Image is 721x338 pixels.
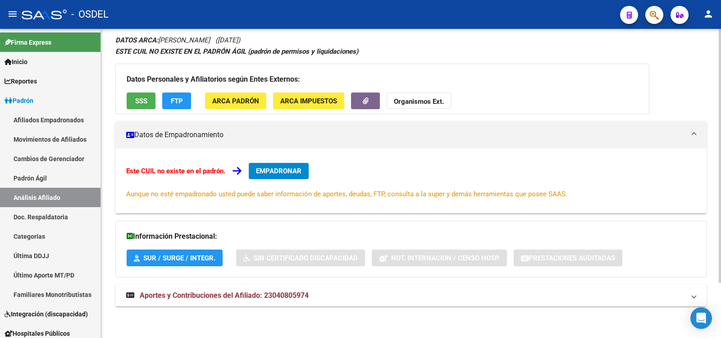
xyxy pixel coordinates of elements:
button: FTP [162,93,191,109]
button: ARCA Impuestos [273,93,344,109]
button: EMPADRONAR [249,163,309,179]
span: Not. Internacion / Censo Hosp. [391,254,500,262]
button: Organismos Ext. [387,93,451,109]
span: ARCA Impuestos [280,97,337,105]
h3: Datos Personales y Afiliatorios según Entes Externos: [127,73,638,86]
span: [PERSON_NAME] [115,36,210,44]
span: Padrón [5,96,33,106]
span: SUR / SURGE / INTEGR. [143,254,215,262]
span: ARCA Padrón [212,97,259,105]
mat-panel-title: Datos de Empadronamiento [126,130,685,140]
mat-expansion-panel-header: Datos de Empadronamiento [115,121,707,148]
button: SUR / SURGE / INTEGR. [127,250,223,266]
div: Open Intercom Messenger [690,307,712,329]
h3: Información Prestacional: [127,230,695,243]
mat-icon: menu [7,9,18,19]
button: Not. Internacion / Censo Hosp. [372,250,507,266]
mat-icon: person [703,9,714,19]
span: Aunque no esté empadronado usted puede saber información de aportes, deudas, FTP, consulta a la s... [126,190,567,198]
button: SSS [127,93,155,109]
span: Sin Certificado Discapacidad [254,254,358,262]
span: ([DATE]) [215,36,240,44]
span: Inicio [5,57,27,67]
button: ARCA Padrón [205,93,266,109]
div: Datos de Empadronamiento [115,148,707,213]
span: Firma Express [5,37,51,47]
span: Aportes y Contribuciones del Afiliado: 23040805974 [140,291,309,300]
span: - OSDEL [71,5,109,24]
strong: Organismos Ext. [394,97,444,106]
span: Prestaciones Auditadas [529,254,615,262]
button: Sin Certificado Discapacidad [236,250,365,266]
span: Integración (discapacidad) [5,309,88,319]
span: Reportes [5,76,37,86]
strong: ESTE CUIL NO EXISTE EN EL PADRÓN ÁGIL (padrón de permisos y liquidaciones) [115,47,358,56]
span: SSS [135,97,147,105]
strong: DATOS ARCA: [115,36,158,44]
strong: Este CUIL no existe en el padrón. [126,167,225,175]
span: FTP [171,97,183,105]
span: EMPADRONAR [256,167,301,175]
mat-expansion-panel-header: Aportes y Contribuciones del Afiliado: 23040805974 [115,285,707,306]
button: Prestaciones Auditadas [514,250,622,266]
